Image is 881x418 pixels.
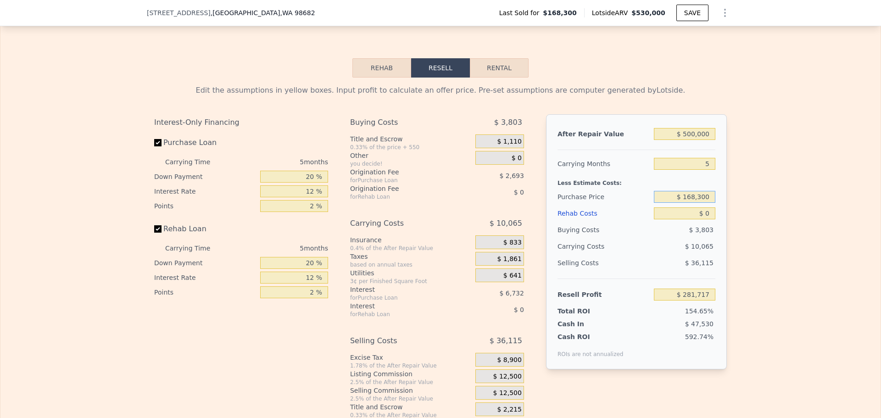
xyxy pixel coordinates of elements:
[499,172,524,179] span: $ 2,693
[154,285,256,300] div: Points
[558,172,715,189] div: Less Estimate Costs:
[154,184,256,199] div: Interest Rate
[350,311,452,318] div: for Rehab Loan
[350,353,472,362] div: Excise Tax
[280,9,315,17] span: , WA 98682
[631,9,665,17] span: $530,000
[685,259,714,267] span: $ 36,115
[490,333,522,349] span: $ 36,115
[350,333,452,349] div: Selling Costs
[497,255,521,263] span: $ 1,861
[165,155,225,169] div: Carrying Time
[558,341,624,358] div: ROIs are not annualized
[558,307,615,316] div: Total ROI
[558,286,650,303] div: Resell Profit
[350,151,472,160] div: Other
[503,272,522,280] span: $ 641
[685,307,714,315] span: 154.65%
[350,177,452,184] div: for Purchase Loan
[154,270,256,285] div: Interest Rate
[154,85,727,96] div: Edit the assumptions in yellow boxes. Input profit to calculate an offer price. Pre-set assumptio...
[154,221,256,237] label: Rehab Loan
[470,58,529,78] button: Rental
[685,333,714,340] span: 592.74%
[154,225,162,233] input: Rehab Loan
[514,306,524,313] span: $ 0
[350,362,472,369] div: 1.78% of the After Repair Value
[350,261,472,268] div: based on annual taxes
[543,8,577,17] span: $168,300
[350,134,472,144] div: Title and Escrow
[558,222,650,238] div: Buying Costs
[350,369,472,379] div: Listing Commission
[350,294,452,301] div: for Purchase Loan
[558,238,615,255] div: Carrying Costs
[685,320,714,328] span: $ 47,530
[211,8,315,17] span: , [GEOGRAPHIC_DATA]
[147,8,211,17] span: [STREET_ADDRESS]
[350,144,472,151] div: 0.33% of the price + 550
[154,169,256,184] div: Down Payment
[558,156,650,172] div: Carrying Months
[154,134,256,151] label: Purchase Loan
[499,8,543,17] span: Last Sold for
[350,252,472,261] div: Taxes
[154,256,256,270] div: Down Payment
[689,226,714,234] span: $ 3,803
[499,290,524,297] span: $ 6,732
[558,255,650,271] div: Selling Costs
[558,332,624,341] div: Cash ROI
[154,139,162,146] input: Purchase Loan
[350,402,472,412] div: Title and Escrow
[229,155,328,169] div: 5 months
[350,160,472,167] div: you decide!
[350,193,452,201] div: for Rehab Loan
[350,268,472,278] div: Utilities
[229,241,328,256] div: 5 months
[350,285,452,294] div: Interest
[558,205,650,222] div: Rehab Costs
[165,241,225,256] div: Carrying Time
[497,356,521,364] span: $ 8,900
[503,239,522,247] span: $ 833
[350,215,452,232] div: Carrying Costs
[490,215,522,232] span: $ 10,065
[350,278,472,285] div: 3¢ per Finished Square Foot
[514,189,524,196] span: $ 0
[493,389,522,397] span: $ 12,500
[676,5,708,21] button: SAVE
[154,114,328,131] div: Interest-Only Financing
[558,319,615,329] div: Cash In
[512,154,522,162] span: $ 0
[558,126,650,142] div: After Repair Value
[493,373,522,381] span: $ 12,500
[350,114,452,131] div: Buying Costs
[497,406,521,414] span: $ 2,215
[352,58,411,78] button: Rehab
[558,189,650,205] div: Purchase Price
[685,243,714,250] span: $ 10,065
[716,4,734,22] button: Show Options
[497,138,521,146] span: $ 1,110
[592,8,631,17] span: Lotside ARV
[411,58,470,78] button: Resell
[350,167,452,177] div: Origination Fee
[350,386,472,395] div: Selling Commission
[494,114,522,131] span: $ 3,803
[350,301,452,311] div: Interest
[154,199,256,213] div: Points
[350,395,472,402] div: 2.5% of the After Repair Value
[350,235,472,245] div: Insurance
[350,379,472,386] div: 2.5% of the After Repair Value
[350,184,452,193] div: Origination Fee
[350,245,472,252] div: 0.4% of the After Repair Value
